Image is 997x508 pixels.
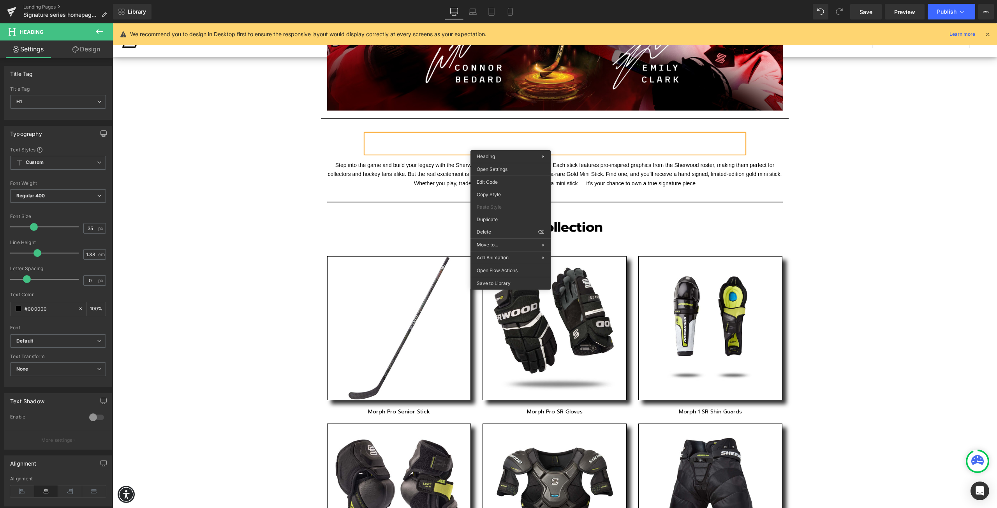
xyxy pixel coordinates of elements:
[971,482,989,500] div: Open Intercom Messenger
[477,153,495,159] span: Heading
[463,4,482,19] a: Laptop
[98,278,105,283] span: px
[5,431,111,449] button: More settings
[20,29,44,35] span: Heading
[130,30,486,39] p: We recommend you to design in Desktop first to ensure the responsive layout would display correct...
[477,254,542,261] span: Add Animation
[477,191,544,198] span: Copy Style
[10,240,106,245] div: Line Height
[477,179,544,186] span: Edit Code
[215,385,359,392] p: Morph Pro Senior Stick
[10,354,106,359] div: Text Transform
[482,4,501,19] a: Tablet
[215,139,669,163] font: Step into the game and build your legacy with the Sherwood Signature Series Mini Sticks. Each sti...
[10,476,106,482] div: Alignment
[10,181,106,186] div: Font Weight
[538,229,544,236] span: ⌫
[10,126,42,137] div: Typography
[10,214,106,219] div: Font Size
[477,267,544,274] span: Open Flow Actions
[477,241,542,248] span: Move to...
[10,292,106,297] div: Text Color
[16,98,22,104] b: H1
[16,193,45,199] b: Regular 400
[477,280,544,287] span: Save to Library
[831,4,847,19] button: Redo
[215,195,670,213] h2: The Collection
[98,252,105,257] span: em
[370,385,514,392] p: Morph Pro SR Gloves
[5,462,22,480] div: Accessibility Menu
[26,159,44,166] b: Custom
[477,204,544,211] span: Paste Style
[477,166,544,173] span: Open Settings
[10,414,81,422] div: Enable
[87,302,106,316] div: %
[813,4,828,19] button: Undo
[41,437,72,444] p: More settings
[445,4,463,19] a: Desktop
[10,266,106,271] div: Letter Spacing
[885,4,925,19] a: Preview
[58,40,114,58] a: Design
[10,86,106,92] div: Title Tag
[894,8,915,16] span: Preview
[128,8,146,15] span: Library
[25,304,74,313] input: Color
[477,216,544,223] span: Duplicate
[10,394,44,404] div: Text Shadow
[946,30,978,39] a: Learn more
[98,226,105,231] span: px
[23,12,98,18] span: Signature series homepage - EN
[10,66,33,77] div: Title Tag
[937,9,956,15] span: Publish
[113,4,151,19] a: New Library
[16,338,33,345] i: Default
[10,325,106,330] div: Font
[10,146,106,153] div: Text Styles
[16,366,28,372] b: None
[477,229,538,236] span: Delete
[928,4,975,19] button: Publish
[10,456,37,467] div: Alignment
[501,4,520,19] a: Mobile
[23,4,113,10] a: Landing Pages
[978,4,994,19] button: More
[526,385,670,392] p: Morph 1 SR Shin Guards
[860,8,872,16] span: Save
